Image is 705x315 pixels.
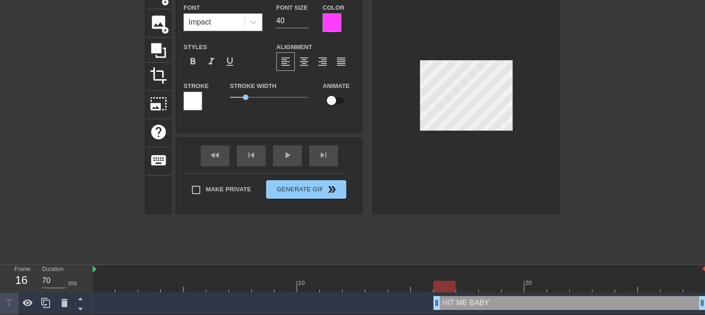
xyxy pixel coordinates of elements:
[150,95,167,113] span: photo_size_select_large
[150,151,167,169] span: keyboard
[7,265,35,292] div: Frame
[224,56,235,67] span: format_underline
[230,82,276,91] label: Stroke Width
[246,150,257,161] span: skip_previous
[280,56,291,67] span: format_align_left
[525,278,534,288] div: 20
[184,82,209,91] label: Stroke
[318,150,329,161] span: skip_next
[299,56,310,67] span: format_align_center
[184,43,207,52] label: Styles
[270,184,343,195] span: Generate Gif
[187,56,198,67] span: format_bold
[161,26,169,34] span: add_circle
[326,184,337,195] span: double_arrow
[150,13,167,31] span: image
[336,56,347,67] span: format_align_justify
[206,185,251,194] span: Make Private
[432,298,441,308] span: drag_handle
[150,67,167,84] span: crop
[298,278,306,288] div: 10
[184,3,200,13] label: Font
[68,278,77,288] div: ms
[276,3,308,13] label: Font Size
[282,150,293,161] span: play_arrow
[14,272,28,289] div: 16
[210,150,221,161] span: fast_rewind
[317,56,328,67] span: format_align_right
[206,56,217,67] span: format_italic
[276,43,312,52] label: Alignment
[323,82,349,91] label: Animate
[189,17,211,28] div: Impact
[150,123,167,141] span: help
[42,267,64,272] label: Duration
[323,3,344,13] label: Color
[266,180,346,199] button: Generate Gif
